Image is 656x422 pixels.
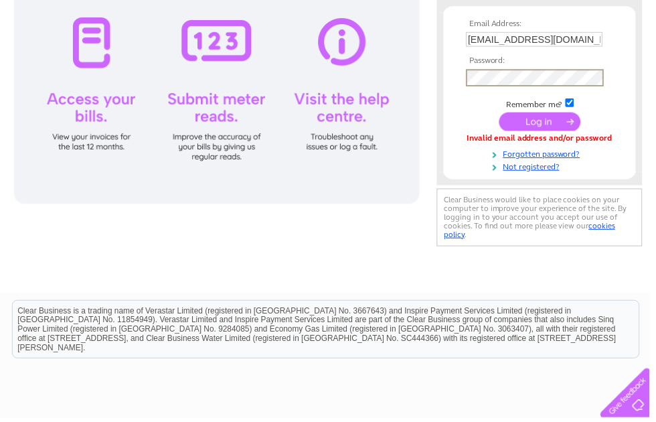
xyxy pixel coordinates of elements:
[467,97,623,111] td: Remember me?
[615,57,648,67] a: Contact
[467,19,623,29] th: Email Address:
[504,113,586,132] input: Submit
[404,7,496,23] a: 0333 014 3131
[448,223,621,241] a: cookies policy
[467,57,623,66] th: Password:
[502,57,531,67] a: Energy
[13,7,645,65] div: Clear Business is a trading name of Verastar Limited (registered in [GEOGRAPHIC_DATA] No. 3667643...
[471,161,623,173] a: Not registered?
[588,57,607,67] a: Blog
[469,57,494,67] a: Water
[471,135,619,145] div: Invalid email address and/or password
[23,35,91,76] img: logo.png
[471,148,623,161] a: Forgotten password?
[441,190,649,249] div: Clear Business would like to place cookies on your computer to improve your experience of the sit...
[540,57,580,67] a: Telecoms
